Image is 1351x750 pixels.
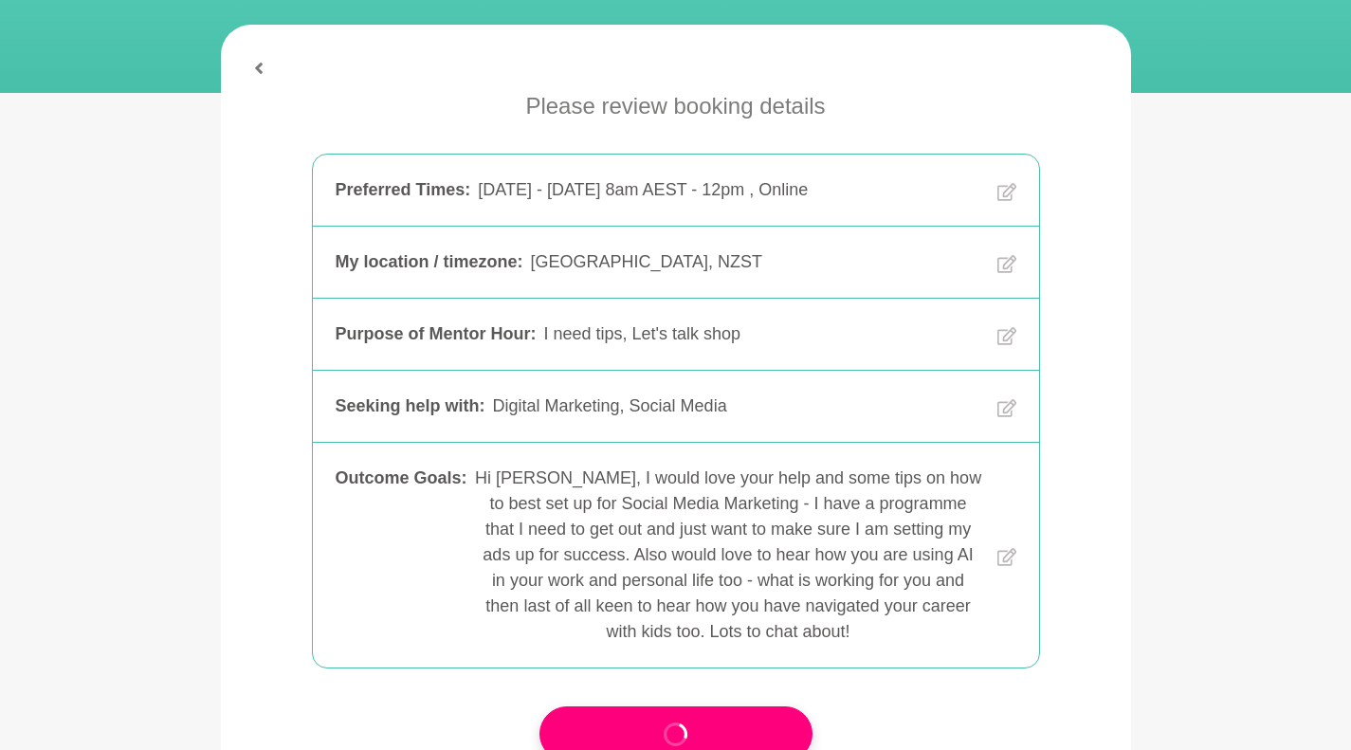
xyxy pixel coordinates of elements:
div: Hi [PERSON_NAME], I would love your help and some tips on how to best set up for Social Media Mar... [475,466,982,645]
div: Seeking help with : [336,393,485,419]
div: Preferred Times : [336,177,471,203]
div: I need tips, Let's talk shop [544,321,982,347]
div: Digital Marketing, Social Media [493,393,982,419]
p: Please review booking details [525,89,825,123]
div: [DATE] - [DATE] 8am AEST - 12pm , Online [478,177,981,203]
div: [GEOGRAPHIC_DATA], NZST [531,249,982,275]
div: My location / timezone : [336,249,523,275]
div: Purpose of Mentor Hour : [336,321,537,347]
div: Outcome Goals : [336,466,467,645]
